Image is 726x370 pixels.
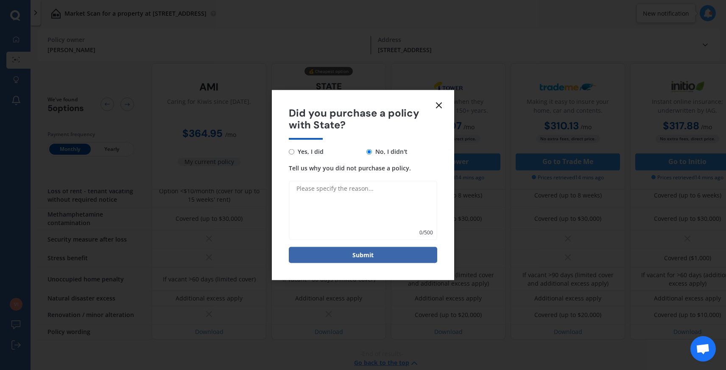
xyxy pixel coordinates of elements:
[372,147,408,157] span: No, I didn't
[690,336,716,362] a: Open chat
[289,164,411,172] span: Tell us why you did not purchase a policy.
[289,149,294,154] input: Yes, I did
[294,147,324,157] span: Yes, I did
[289,247,437,263] button: Submit
[366,149,372,154] input: No, I didn't
[289,107,437,131] span: Did you purchase a policy with State?
[419,228,433,237] span: 0 / 500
